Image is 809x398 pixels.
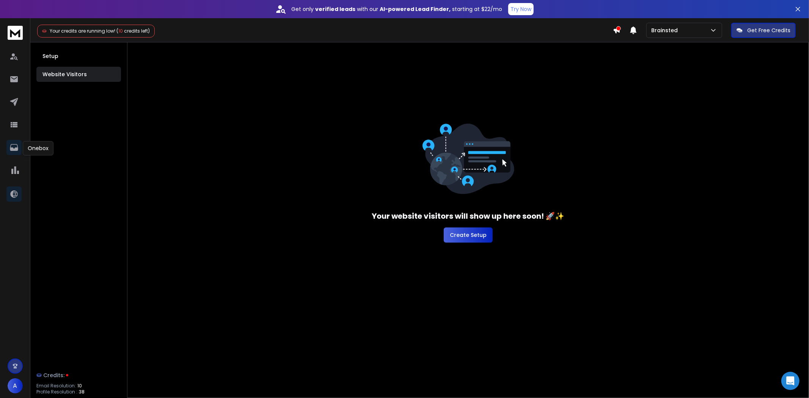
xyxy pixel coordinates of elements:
[747,27,790,34] p: Get Free Credits
[36,389,77,395] p: Profile Resolution :
[372,211,565,221] h3: Your website visitors will show up here soon! 🚀✨
[77,383,82,389] span: 10
[79,389,85,395] span: 38
[444,227,493,243] button: Create Setup
[36,368,121,383] a: Credits:
[8,26,23,40] img: logo
[23,141,53,155] div: Onebox
[43,371,64,379] span: Credits:
[50,28,115,34] span: Your credits are running low!
[291,5,502,13] p: Get only with our starting at $22/mo
[651,27,681,34] p: Brainsted
[116,28,150,34] span: ( credits left)
[380,5,451,13] strong: AI-powered Lead Finder,
[36,67,121,82] button: Website Visitors
[36,383,76,389] p: Email Resolution:
[36,49,121,64] button: Setup
[781,372,800,390] div: Open Intercom Messenger
[8,378,23,393] button: A
[118,28,123,34] span: 10
[315,5,355,13] strong: verified leads
[511,5,531,13] p: Try Now
[731,23,796,38] button: Get Free Credits
[508,3,534,15] button: Try Now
